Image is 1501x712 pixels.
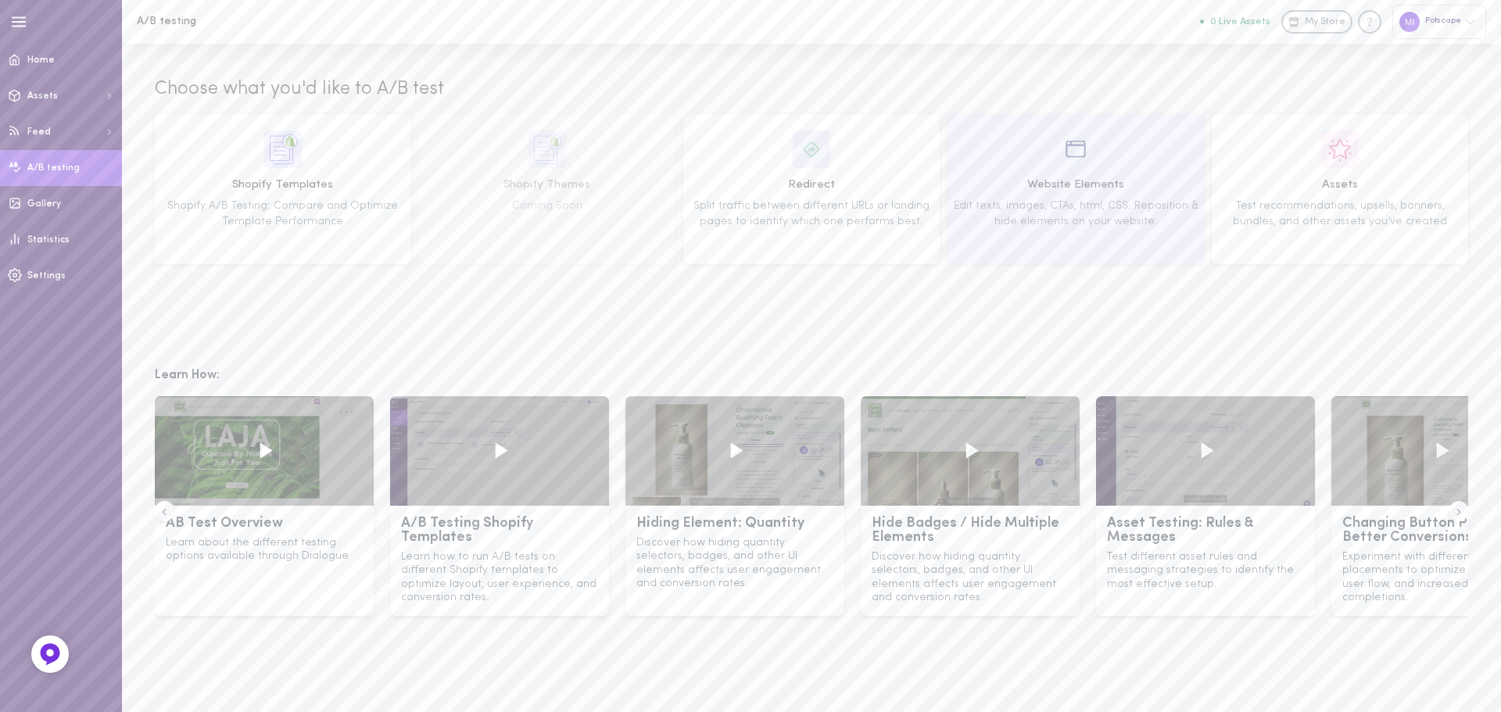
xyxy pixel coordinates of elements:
[27,235,70,245] span: Statistics
[166,517,363,531] h4: AB Test Overview
[401,517,598,545] h4: A/B Testing Shopify Templates
[528,131,566,168] img: icon
[1200,16,1281,27] a: 0 Live Assets
[27,91,58,101] span: Assets
[1449,501,1469,521] button: Scroll right
[512,200,582,212] span: Coming Soon
[38,642,62,666] img: Feedback Button
[27,55,55,65] span: Home
[1392,5,1486,38] div: Potscape
[1358,10,1381,34] div: Knowledge center
[27,163,80,173] span: A/B testing
[1321,131,1359,168] img: icon
[689,177,934,194] span: Redirect
[1107,517,1304,545] h4: Asset Testing: Rules & Messages
[425,177,670,194] span: Shopify Themes
[1107,550,1304,592] p: Test different asset rules and messaging strategies to identify the most effective setup.
[1217,177,1463,194] span: Assets
[1281,10,1352,34] a: My Store
[155,501,174,521] button: Scroll left
[27,127,51,137] span: Feed
[793,131,830,168] img: icon
[953,177,1198,194] span: Website Elements
[1233,200,1447,227] span: Test recommendations, upsells, banners, bundles, and other assets you’ve created
[155,366,1468,385] h3: Learn How:
[401,550,598,605] p: Learn how to run A/B tests on different Shopify templates to optimize layout, user experience, an...
[1305,16,1345,30] span: My Store
[872,550,1069,605] p: Discover how hiding quantity selectors, badges, and other UI elements affects user engagement and...
[872,517,1069,545] h4: Hide Badges / Hide Multiple Elements
[27,271,66,281] span: Settings
[137,16,395,27] h1: A/B testing
[693,200,930,227] span: Split traffic between different URLs or landing pages to identify which one performs best.
[166,536,363,564] p: Learn about the different testing options available through Dialogue
[1200,16,1270,27] button: 0 Live Assets
[1057,131,1094,168] img: icon
[636,517,833,531] h4: Hiding Element: Quantity
[167,200,398,227] span: Shopify A/B Testing: Compare and Optimize Template Performance
[160,177,406,194] span: Shopify Templates
[264,131,302,168] img: icon
[636,536,833,591] p: Discover how hiding quantity selectors, badges, and other UI elements affects user engagement and...
[954,200,1198,227] span: Edit texts, images, CTAs, html, CSS. Reposition & hide elements on your website.
[27,199,61,209] span: Gallery
[155,77,444,103] span: Choose what you'd like to A/B test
